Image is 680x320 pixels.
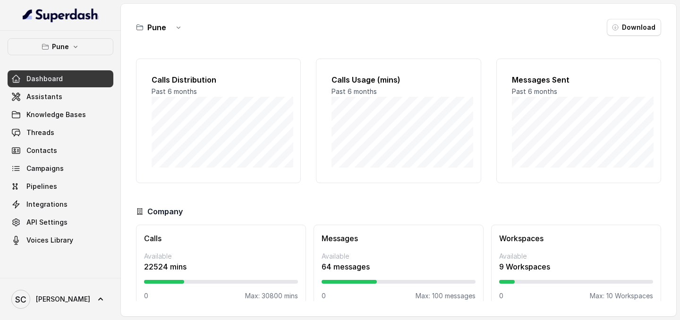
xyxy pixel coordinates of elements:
span: API Settings [26,218,68,227]
span: Pipelines [26,182,57,191]
h2: Calls Distribution [152,74,285,85]
h3: Workspaces [499,233,653,244]
p: 0 [322,291,326,301]
span: Past 6 months [512,87,557,95]
p: Available [499,252,653,261]
p: 9 Workspaces [499,261,653,272]
p: Available [144,252,298,261]
span: Integrations [26,200,68,209]
button: Download [607,19,661,36]
a: Contacts [8,142,113,159]
h3: Messages [322,233,476,244]
p: 0 [499,291,503,301]
p: Pune [52,41,69,52]
text: SC [15,295,26,304]
a: Voices Library [8,232,113,249]
a: API Settings [8,214,113,231]
span: Threads [26,128,54,137]
p: Available [322,252,476,261]
span: Dashboard [26,74,63,84]
span: Assistants [26,92,62,101]
span: Voices Library [26,236,73,245]
a: Assistants [8,88,113,105]
a: Pipelines [8,178,113,195]
p: Max: 10 Workspaces [590,291,653,301]
a: Knowledge Bases [8,106,113,123]
span: Contacts [26,146,57,155]
p: Max: 100 messages [416,291,476,301]
span: Past 6 months [152,87,197,95]
h3: Calls [144,233,298,244]
p: 0 [144,291,148,301]
a: Dashboard [8,70,113,87]
h3: Pune [147,22,166,33]
h2: Messages Sent [512,74,646,85]
span: [PERSON_NAME] [36,295,90,304]
a: [PERSON_NAME] [8,286,113,312]
span: Knowledge Bases [26,110,86,119]
span: Campaigns [26,164,64,173]
a: Threads [8,124,113,141]
button: Pune [8,38,113,55]
p: Max: 30800 mins [245,291,298,301]
img: light.svg [23,8,99,23]
p: 22524 mins [144,261,298,272]
h2: Calls Usage (mins) [331,74,465,85]
h3: Company [147,206,183,217]
a: Integrations [8,196,113,213]
p: 64 messages [322,261,476,272]
span: Past 6 months [331,87,377,95]
a: Campaigns [8,160,113,177]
